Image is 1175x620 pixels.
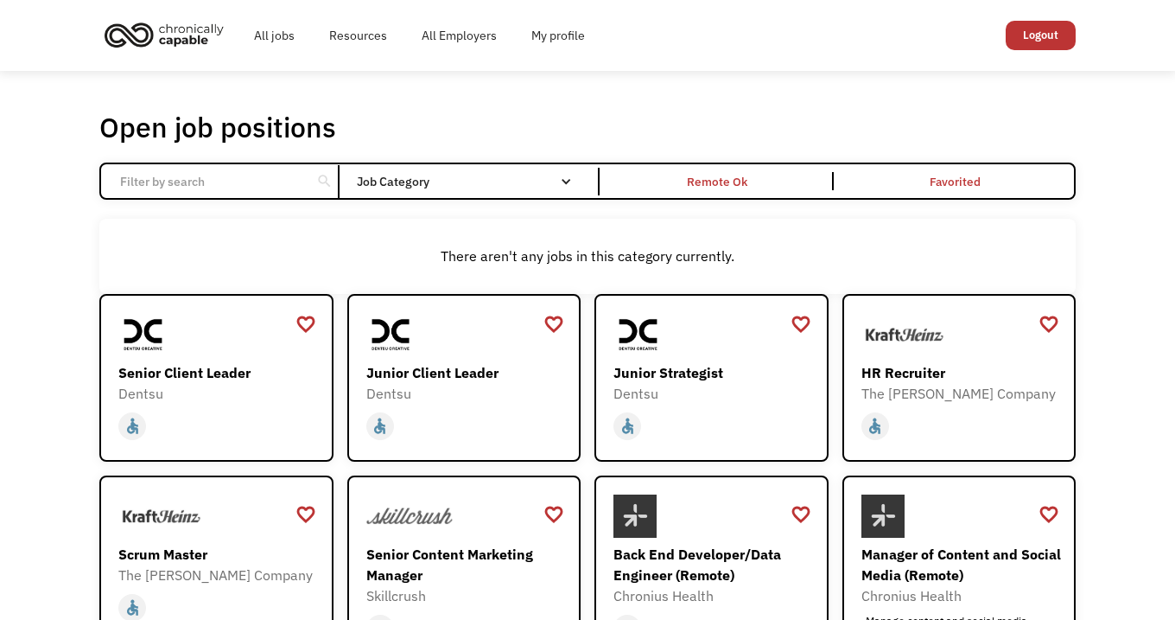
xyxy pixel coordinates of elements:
[366,383,567,404] div: Dentsu
[357,176,589,188] div: Job Category
[861,362,1062,383] div: HR Recruiter
[543,311,564,337] a: favorite_border
[366,544,567,585] div: Senior Content Marketing Manager
[99,16,237,54] a: home
[237,8,312,63] a: All jobs
[1038,502,1059,527] a: favorite_border
[118,362,319,383] div: Senior Client Leader
[594,294,829,462] a: DentsuJunior StrategistDentsuaccessible
[366,313,416,356] img: Dentsu
[99,163,1076,200] form: Email Form
[600,164,836,198] a: Remote Ok
[861,585,1062,606] div: Chronius Health
[110,165,302,198] input: Filter by search
[404,8,514,63] a: All Employers
[316,169,333,195] div: search
[613,495,657,538] img: Chronius Health
[357,168,589,195] div: Job Category
[366,362,567,383] div: Junior Client Leader
[295,311,316,337] a: favorite_border
[791,502,811,527] a: favorite_border
[118,565,319,585] div: The [PERSON_NAME] Company
[312,8,404,63] a: Resources
[347,294,581,462] a: DentsuJunior Client LeaderDentsuaccessible
[118,383,319,404] div: Dentsu
[613,362,814,383] div: Junior Strategist
[613,544,814,585] div: Back End Developer/Data Engineer (Remote)
[613,383,814,404] div: Dentsu
[613,313,664,356] img: Dentsu
[842,294,1077,462] a: The Kraft Heinz CompanyHR RecruiterThe [PERSON_NAME] Companyaccessible
[619,413,637,439] div: accessible
[118,495,205,538] img: The Kraft Heinz Company
[1006,21,1076,50] a: Logout
[108,246,1067,266] div: There aren't any jobs in this category currently.
[514,8,602,63] a: My profile
[118,313,168,356] img: Dentsu
[366,585,567,606] div: Skillcrush
[118,544,319,565] div: Scrum Master
[687,171,747,192] div: Remote Ok
[1038,311,1059,337] a: favorite_border
[613,585,814,606] div: Chronius Health
[295,502,316,527] a: favorite_border
[861,495,905,538] img: Chronius Health
[99,294,333,462] a: DentsuSenior Client LeaderDentsuaccessible
[861,313,948,356] img: The Kraft Heinz Company
[124,413,142,439] div: accessible
[543,502,564,527] a: favorite_border
[99,16,229,54] img: Chronically Capable logo
[366,495,453,538] img: Skillcrush
[99,110,336,144] h1: Open job positions
[866,413,884,439] div: accessible
[371,413,389,439] div: accessible
[837,164,1074,198] a: Favorited
[861,544,1062,585] div: Manager of Content and Social Media (Remote)
[861,383,1062,404] div: The [PERSON_NAME] Company
[791,311,811,337] a: favorite_border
